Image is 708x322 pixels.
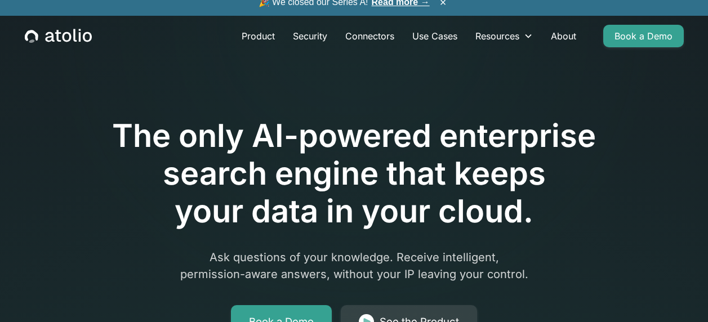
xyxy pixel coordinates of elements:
[475,29,519,43] div: Resources
[603,25,684,47] a: Book a Demo
[138,249,571,283] p: Ask questions of your knowledge. Receive intelligent, permission-aware answers, without your IP l...
[25,29,92,43] a: home
[233,25,284,47] a: Product
[403,25,466,47] a: Use Cases
[66,117,643,231] h1: The only AI-powered enterprise search engine that keeps your data in your cloud.
[284,25,336,47] a: Security
[542,25,585,47] a: About
[336,25,403,47] a: Connectors
[466,25,542,47] div: Resources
